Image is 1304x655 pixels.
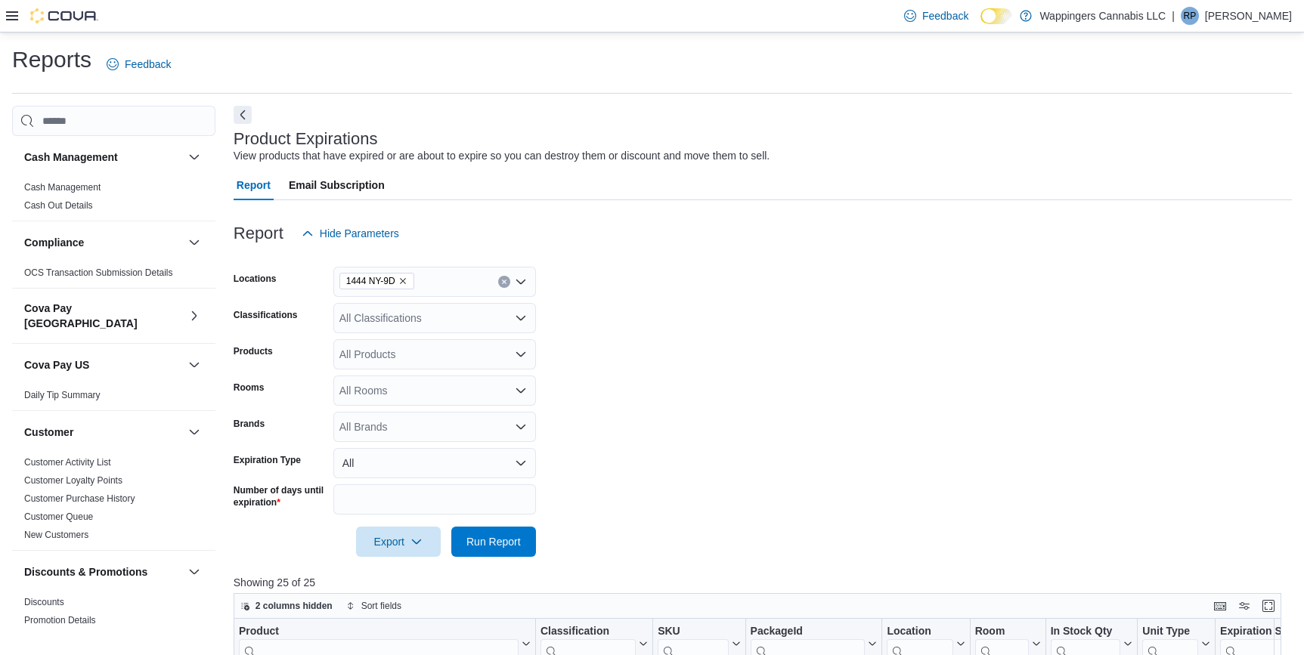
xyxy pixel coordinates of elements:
div: Compliance [12,264,215,288]
label: Brands [234,418,265,430]
span: Export [365,527,432,557]
span: Sort fields [361,600,401,612]
div: Room [974,625,1028,639]
p: | [1172,7,1175,25]
div: In Stock Qty [1050,625,1120,639]
h3: Compliance [24,235,84,250]
h3: Report [234,224,283,243]
span: Customer Purchase History [24,493,135,505]
button: Sort fields [340,597,407,615]
button: Clear input [498,276,510,288]
button: Customer [185,423,203,441]
button: Compliance [24,235,182,250]
a: Discounts [24,597,64,607]
span: Customer Loyalty Points [24,474,122,487]
div: PackageId [750,625,865,639]
div: Classification [540,625,636,639]
h3: Cash Management [24,150,118,165]
span: Cash Out Details [24,199,93,212]
label: Locations [234,273,277,285]
label: Rooms [234,382,265,394]
span: 1444 NY-9D [346,273,395,289]
a: Cash Management [24,182,101,193]
span: Dark Mode [980,24,981,25]
button: Export [356,527,441,557]
button: Cova Pay US [185,356,203,374]
h1: Reports [12,45,91,75]
div: Product [239,625,519,639]
button: Cash Management [185,148,203,166]
a: OCS Transaction Submission Details [24,267,173,278]
div: Cova Pay US [12,386,215,410]
h3: Product Expirations [234,130,378,148]
a: Customer Queue [24,511,93,522]
button: Open list of options [515,276,527,288]
a: Cash Out Details [24,200,93,211]
span: 1444 NY-9D [339,273,414,289]
span: Customer Activity List [24,456,111,468]
span: New Customers [24,529,88,541]
span: Feedback [922,8,968,23]
button: Customer [24,425,182,440]
div: Customer [12,453,215,550]
button: Open list of options [515,312,527,324]
button: Enter fullscreen [1259,597,1278,615]
a: Customer Loyalty Points [24,475,122,486]
span: Daily Tip Summary [24,389,101,401]
button: 2 columns hidden [234,597,339,615]
button: Compliance [185,233,203,252]
div: Cash Management [12,178,215,221]
button: Keyboard shortcuts [1211,597,1229,615]
label: Products [234,345,273,357]
span: Feedback [125,57,171,72]
div: SKU [658,625,728,639]
span: Email Subscription [289,170,385,200]
h3: Discounts & Promotions [24,564,147,579]
label: Number of days until expiration [234,484,327,508]
a: Feedback [101,49,177,79]
a: Customer Purchase History [24,493,135,504]
div: Unit Type [1142,625,1198,639]
span: Customer Queue [24,511,93,523]
button: Next [234,106,252,124]
button: Cash Management [24,150,182,165]
span: Run Report [466,534,521,549]
button: Discounts & Promotions [185,563,203,581]
img: Cova [30,8,98,23]
button: Open list of options [515,385,527,397]
button: Cova Pay [GEOGRAPHIC_DATA] [24,301,182,331]
button: Remove 1444 NY-9D from selection in this group [398,277,407,286]
button: Hide Parameters [296,218,405,249]
button: Open list of options [515,348,527,360]
input: Dark Mode [980,8,1012,24]
span: Hide Parameters [320,226,399,241]
button: Cova Pay [GEOGRAPHIC_DATA] [185,307,203,325]
button: Open list of options [515,421,527,433]
a: Feedback [898,1,974,31]
p: Showing 25 of 25 [234,575,1292,590]
p: Wappingers Cannabis LLC [1039,7,1166,25]
h3: Customer [24,425,73,440]
button: Run Report [451,527,536,557]
a: Promotion Details [24,615,96,626]
h3: Cova Pay US [24,357,89,372]
button: Display options [1235,597,1253,615]
a: Daily Tip Summary [24,390,101,400]
span: Discounts [24,596,64,608]
span: Promotion Details [24,614,96,626]
span: OCS Transaction Submission Details [24,267,173,279]
span: RP [1184,7,1197,25]
div: Discounts & Promotions [12,593,215,653]
button: All [333,448,536,478]
button: Cova Pay US [24,357,182,372]
span: 2 columns hidden [256,600,333,612]
span: Cash Management [24,181,101,193]
p: [PERSON_NAME] [1205,7,1292,25]
label: Expiration Type [234,454,301,466]
a: Customer Activity List [24,457,111,468]
label: Classifications [234,309,298,321]
div: Ripal Patel [1181,7,1199,25]
span: Report [237,170,271,200]
div: View products that have expired or are about to expire so you can destroy them or discount and mo... [234,148,770,164]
